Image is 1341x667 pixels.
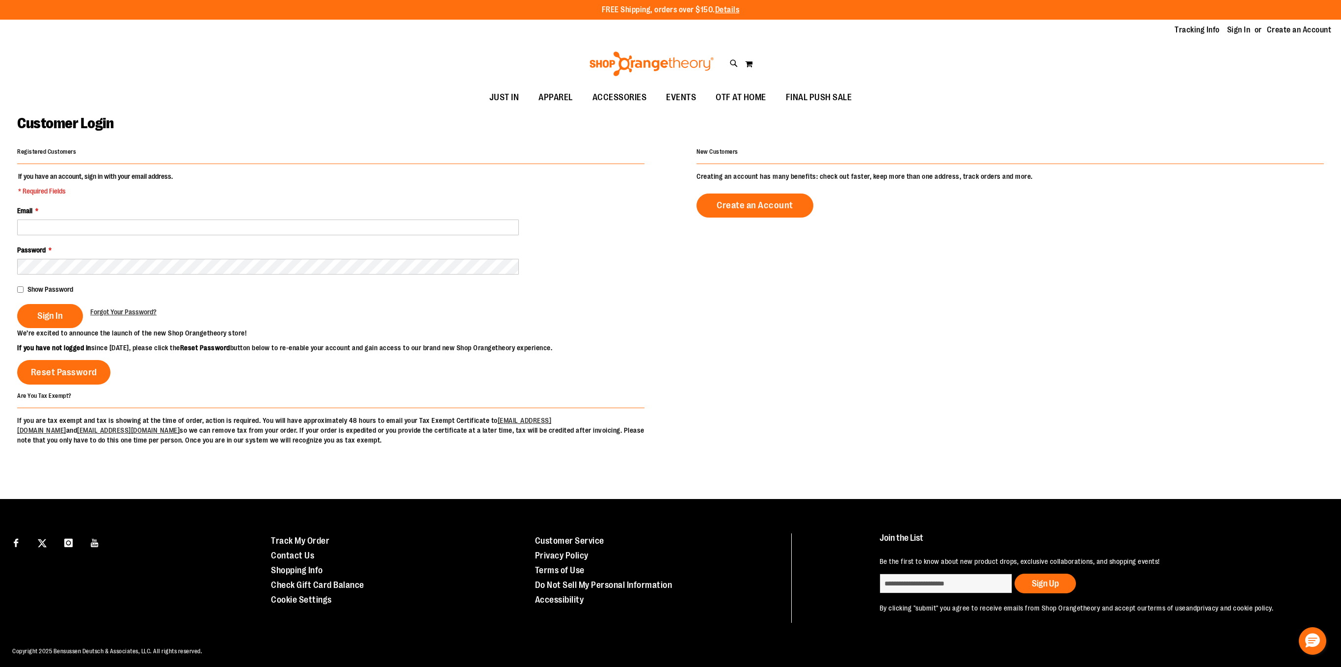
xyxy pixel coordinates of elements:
span: Forgot Your Password? [90,308,157,316]
img: Twitter [38,539,47,548]
span: ACCESSORIES [592,86,647,109]
span: FINAL PUSH SALE [786,86,852,109]
span: Customer Login [17,115,113,132]
a: APPAREL [529,86,583,109]
a: Sign In [1227,25,1251,35]
strong: New Customers [697,148,738,155]
a: EVENTS [656,86,706,109]
a: Forgot Your Password? [90,307,157,317]
a: Cookie Settings [271,595,332,605]
strong: Reset Password [180,344,230,352]
h4: Join the List [880,533,1312,552]
a: Customer Service [535,536,604,546]
strong: Are You Tax Exempt? [17,392,72,399]
a: JUST IN [480,86,529,109]
a: Visit our Instagram page [60,533,77,551]
a: Details [715,5,740,14]
img: Shop Orangetheory [588,52,715,76]
span: JUST IN [489,86,519,109]
span: * Required Fields [18,186,173,196]
span: APPAREL [538,86,573,109]
button: Hello, have a question? Let’s chat. [1299,627,1326,655]
a: Shopping Info [271,565,323,575]
a: Visit our X page [34,533,51,551]
a: ACCESSORIES [583,86,657,109]
p: since [DATE], please click the button below to re-enable your account and gain access to our bran... [17,343,670,353]
a: Reset Password [17,360,110,385]
a: Track My Order [271,536,329,546]
p: Be the first to know about new product drops, exclusive collaborations, and shopping events! [880,556,1312,566]
span: Password [17,246,46,254]
a: Visit our Facebook page [7,533,25,551]
span: Create an Account [717,200,793,211]
a: Do Not Sell My Personal Information [535,580,672,590]
a: OTF AT HOME [706,86,776,109]
button: Sign Up [1015,574,1076,593]
legend: If you have an account, sign in with your email address. [17,171,174,196]
a: FINAL PUSH SALE [776,86,862,109]
a: Contact Us [271,551,314,560]
a: Visit our Youtube page [86,533,104,551]
span: Show Password [27,285,73,293]
span: Copyright 2025 Bensussen Deutsch & Associates, LLC. All rights reserved. [12,648,202,655]
span: Sign In [37,310,63,321]
span: OTF AT HOME [716,86,766,109]
p: By clicking "submit" you agree to receive emails from Shop Orangetheory and accept our and [880,603,1312,613]
strong: If you have not logged in [17,344,91,352]
input: enter email [880,574,1012,593]
a: [EMAIL_ADDRESS][DOMAIN_NAME] [77,426,180,434]
p: Creating an account has many benefits: check out faster, keep more than one address, track orders... [697,171,1324,181]
strong: Registered Customers [17,148,76,155]
p: We’re excited to announce the launch of the new Shop Orangetheory store! [17,328,670,338]
a: Tracking Info [1175,25,1220,35]
a: Check Gift Card Balance [271,580,364,590]
a: privacy and cookie policy. [1197,604,1273,612]
span: Reset Password [31,367,97,378]
span: Email [17,207,32,215]
span: Sign Up [1032,579,1059,588]
a: Privacy Policy [535,551,589,560]
a: terms of use [1148,604,1186,612]
p: If you are tax exempt and tax is showing at the time of order, action is required. You will have ... [17,416,644,445]
a: Create an Account [1267,25,1332,35]
span: EVENTS [666,86,696,109]
a: Terms of Use [535,565,585,575]
a: Accessibility [535,595,584,605]
a: Create an Account [697,194,813,218]
p: FREE Shipping, orders over $150. [602,4,740,16]
button: Sign In [17,304,83,328]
